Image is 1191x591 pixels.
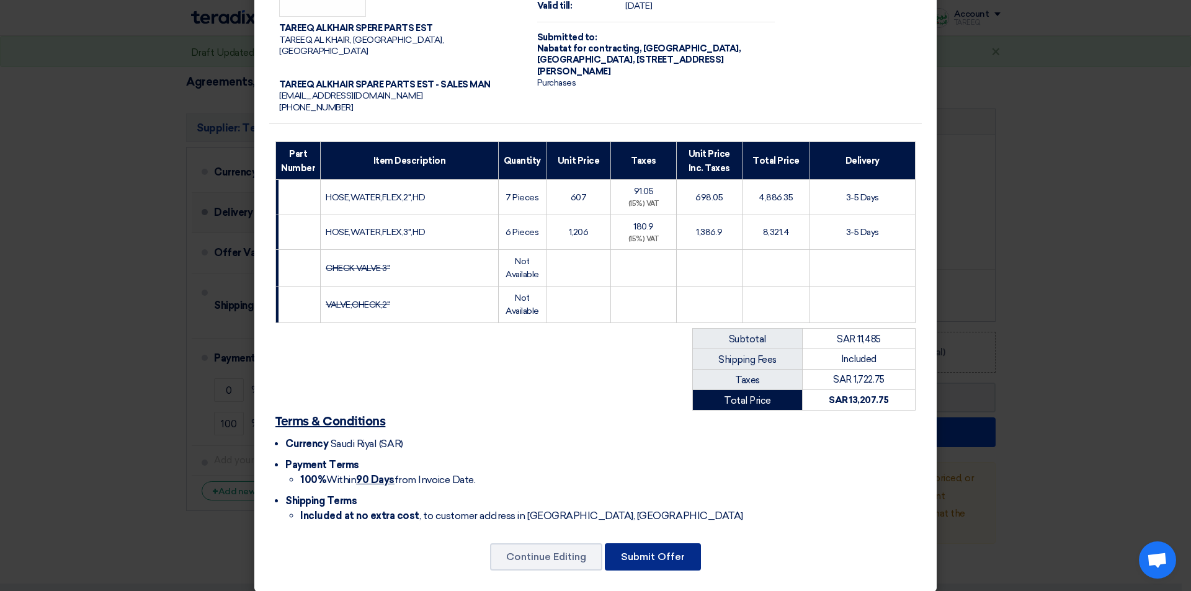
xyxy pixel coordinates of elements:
font: Taxes [735,375,760,386]
font: Subtotal [729,334,766,345]
font: 1,386.9 [696,227,723,238]
font: Part Number [281,149,315,173]
font: Shipping Terms [285,495,357,507]
font: 7 Pieces [506,192,538,203]
font: Taxes [631,156,656,166]
font: Submit Offer [621,551,685,562]
font: 8,321.4 [763,227,790,238]
font: Included [841,353,877,365]
font: Shipping Fees [718,354,777,365]
font: Continue Editing [506,551,586,562]
font: 91.05 [634,186,654,197]
font: HOSE,WATER,FLEX,3",HD [326,227,425,238]
font: Total Price [724,394,771,406]
font: Included at no extra cost [300,510,419,522]
font: Total Price [752,156,800,166]
font: VALVE,CHECK,2" [326,300,390,310]
font: TAREEQ ALKHAIR SPERE PARTS EST [279,23,433,33]
font: 4,886.35 [759,192,793,203]
font: (15%) VAT [628,200,659,208]
font: 3-5 Days [846,227,879,238]
font: (15%) VAT [628,235,659,243]
font: Currency [285,438,328,450]
font: Not Available [506,293,539,316]
font: , to customer address in [GEOGRAPHIC_DATA], [GEOGRAPHIC_DATA] [419,510,743,522]
button: Continue Editing [490,543,602,571]
font: 180.9 [633,221,654,232]
font: Unit Price Inc. Taxes [689,149,730,173]
font: SAR 13,207.75 [829,394,889,406]
font: Payment Terms [285,459,359,471]
font: 3-5 Days [846,192,879,203]
font: Quantity [504,156,541,166]
font: 6 Pieces [506,227,538,238]
font: Nabatat for contracting, [537,43,641,54]
font: 698.05 [695,192,723,203]
font: 100% [300,474,326,486]
font: Saudi Riyal (SAR) [331,438,403,450]
font: Submitted to: [537,32,597,43]
font: 1,206 [569,227,589,238]
font: TAREEQ ALKHAIR SPARE PARTS EST - SALES MAN [279,79,491,90]
font: [GEOGRAPHIC_DATA], [GEOGRAPHIC_DATA], [STREET_ADDRESS] [537,43,741,65]
font: Item Description [373,156,445,166]
font: [EMAIL_ADDRESS][DOMAIN_NAME] [279,91,423,101]
font: Delivery [845,156,880,166]
font: [DATE] [625,1,652,11]
font: Purchases [537,78,576,88]
font: CHECK VALVE 3'' [326,263,390,273]
font: TAREEQ AL KHAIR, [GEOGRAPHIC_DATA], [GEOGRAPHIC_DATA] [279,35,444,56]
font: Terms & Conditions [275,415,385,428]
font: Within [326,474,356,486]
font: Valid till: [537,1,573,11]
font: 607 [571,192,587,203]
div: Open chat [1139,541,1176,579]
font: from Invoice Date. [395,474,475,486]
font: SAR 1,722.75 [833,374,884,385]
font: [PERSON_NAME] [537,66,611,77]
font: [PHONE_NUMBER] [279,102,353,113]
button: Submit Offer [605,543,701,571]
font: SAR 11,485 [837,334,880,345]
font: HOSE,WATER,FLEX,2",HD [326,192,425,203]
font: Not Available [506,256,539,280]
font: 90 Days [356,474,395,486]
font: Unit Price [558,156,599,166]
